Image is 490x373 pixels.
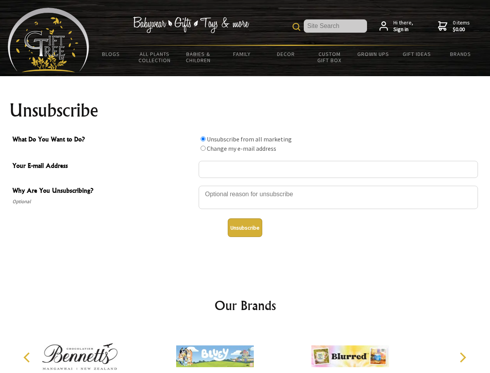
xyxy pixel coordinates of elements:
button: Next [454,349,471,366]
img: Babyware - Gifts - Toys and more... [8,8,89,72]
a: BLOGS [89,46,133,62]
img: Babywear - Gifts - Toys & more [133,17,249,33]
img: product search [293,23,300,31]
span: Your E-mail Address [12,161,195,172]
a: Babies & Children [177,46,220,68]
h1: Unsubscribe [9,101,481,120]
a: Decor [264,46,308,62]
input: What Do You Want to Do? [201,146,206,151]
a: Custom Gift Box [308,46,351,68]
a: Brands [439,46,483,62]
a: Family [220,46,264,62]
strong: $0.00 [453,26,470,33]
a: All Plants Collection [133,46,177,68]
span: Why Are You Unsubscribing? [12,186,195,197]
a: Grown Ups [351,46,395,62]
input: Site Search [304,19,367,33]
label: Change my e-mail address [207,145,276,152]
label: Unsubscribe from all marketing [207,135,292,143]
a: Hi there,Sign in [379,19,413,33]
h2: Our Brands [16,296,475,315]
span: Optional [12,197,195,206]
span: What Do You Want to Do? [12,134,195,146]
button: Unsubscribe [228,218,262,237]
strong: Sign in [393,26,413,33]
input: Your E-mail Address [199,161,478,178]
input: What Do You Want to Do? [201,136,206,141]
button: Previous [19,349,36,366]
span: Hi there, [393,19,413,33]
span: 0 items [453,19,470,33]
a: Gift Ideas [395,46,439,62]
textarea: Why Are You Unsubscribing? [199,186,478,209]
a: 0 items$0.00 [438,19,470,33]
